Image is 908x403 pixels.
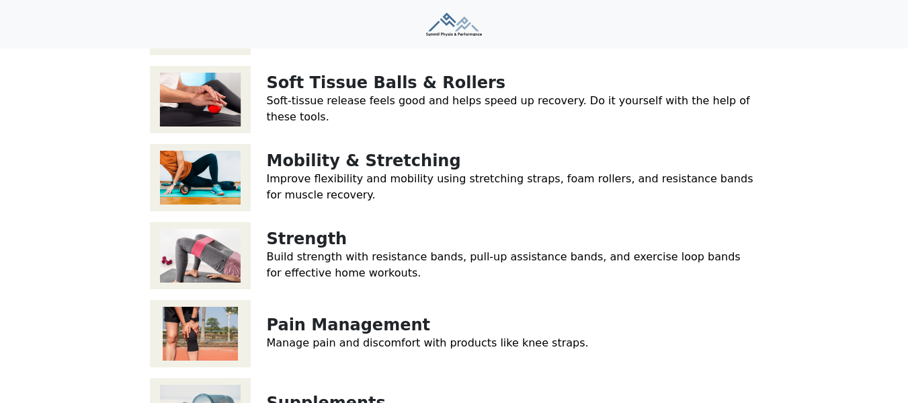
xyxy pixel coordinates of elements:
[267,316,430,334] a: Pain Management
[267,73,506,92] a: Soft Tissue Balls & Rollers
[150,300,251,367] img: Pain Management
[150,144,251,211] img: Mobility & Stretching
[426,13,482,36] img: Summit Physio & Performance
[150,222,251,289] img: Strength
[267,94,750,123] a: Soft-tissue release feels good and helps speed up recovery. Do it yourself with the help of these...
[267,336,589,349] a: Manage pain and discomfort with products like knee straps.
[267,151,461,170] a: Mobility & Stretching
[267,250,741,279] a: Build strength with resistance bands, pull-up assistance bands, and exercise loop bands for effec...
[267,229,347,248] a: Strength
[150,66,251,133] img: Soft Tissue Balls & Rollers
[267,172,753,201] a: Improve flexibility and mobility using stretching straps, foam rollers, and resistance bands for ...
